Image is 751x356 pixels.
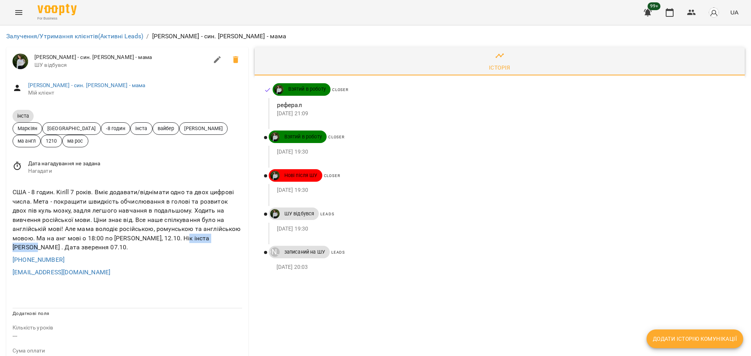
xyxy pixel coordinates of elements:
span: Нові після ШУ [280,172,322,179]
a: ДТ Чавага Вікторія [273,85,284,94]
span: Взятий в роботу [284,86,331,93]
span: ШУ відбувся [34,61,208,69]
span: записаний на ШУ [280,249,330,256]
span: Closer [332,88,349,92]
span: [PERSON_NAME] - син. [PERSON_NAME] - мама [34,54,208,61]
span: Додати історію комунікації [653,334,737,343]
span: For Business [38,16,77,21]
div: США - 8 годин. Kirill 7 років. Вміє додавати/віднімати одно та двох цифрові числа. Мета - покращи... [11,186,244,254]
span: Мій клієнт [28,89,242,97]
span: [GEOGRAPHIC_DATA] [43,125,101,132]
img: ДТ Чавага Вікторія [270,171,280,180]
button: UA [727,5,742,20]
p: [DATE] 19:30 [277,186,732,194]
span: інста [13,113,34,119]
span: UA [730,8,738,16]
a: ДТ Чавага Вікторія [269,132,280,141]
img: Voopty Logo [38,4,77,15]
span: ма англ [13,137,40,145]
p: [PERSON_NAME] - син. [PERSON_NAME] - мама [152,32,287,41]
li: / [146,32,149,41]
img: ДТ Чавага Вікторія [270,132,280,141]
img: avatar_s.png [708,7,719,18]
a: [PERSON_NAME] [269,247,280,257]
button: Додати історію комунікації [647,329,743,348]
span: Leads [320,212,334,216]
p: [DATE] 19:30 [277,148,732,156]
img: ДТ Чавага Вікторія [274,85,284,94]
span: 99+ [648,2,661,10]
p: [DATE] 21:09 [277,110,732,118]
span: Нагадати [28,167,242,175]
span: 1210 [41,137,62,145]
a: [PHONE_NUMBER] [13,256,65,263]
p: field-description [13,324,242,332]
img: ДТ Чавага Вікторія [270,209,280,218]
p: field-description [13,347,242,355]
p: --- [13,331,242,341]
a: ДТ Чавага Вікторія [269,171,280,180]
span: Додаткові поля [13,311,49,316]
nav: breadcrumb [6,32,745,41]
span: Взятий в роботу [280,133,327,140]
span: вайбер [153,125,179,132]
button: Menu [9,3,28,22]
a: Залучення/Утримання клієнтів(Активні Leads) [6,32,143,40]
span: Closer [328,135,345,139]
span: інста [131,125,152,132]
a: [EMAIL_ADDRESS][DOMAIN_NAME] [13,268,110,276]
a: ДТ Чавага Вікторія [269,209,280,218]
span: Closer [324,174,340,178]
a: [PERSON_NAME] - син. [PERSON_NAME] - мама [28,82,146,88]
span: ма рос [63,137,88,145]
span: [PERSON_NAME] [180,125,227,132]
p: реферал [277,100,732,110]
span: Дата нагадування не задана [28,160,242,168]
p: [DATE] 20:03 [277,263,732,271]
span: -8 годин [101,125,130,132]
img: ДТ Чавага Вікторія [13,54,28,69]
span: Leads [331,250,345,254]
span: ШУ відбувся [280,210,319,217]
p: [DATE] 19:30 [277,225,732,233]
span: Маркіян [13,125,42,132]
div: Луцук Маркіян [270,247,280,257]
div: Історія [489,63,510,72]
